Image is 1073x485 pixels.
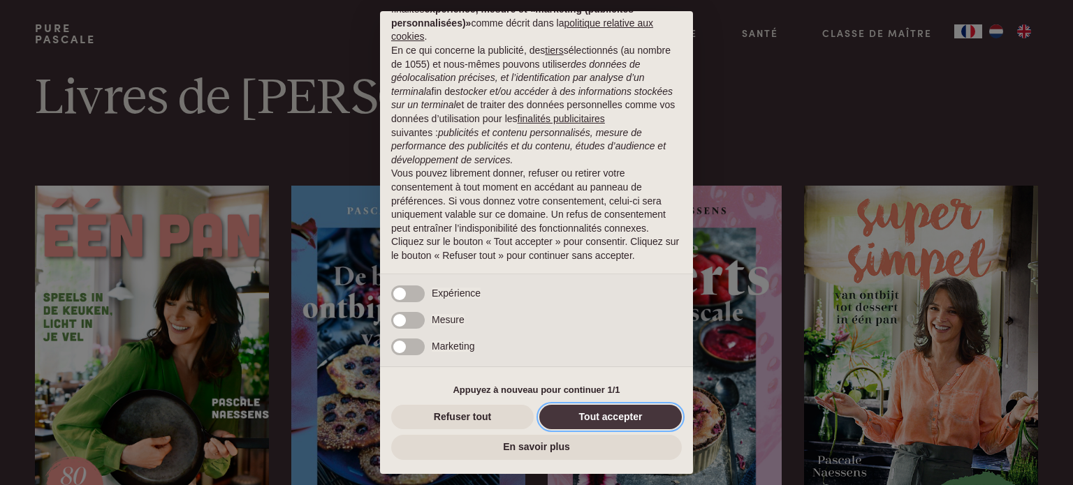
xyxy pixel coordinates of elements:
[432,341,474,352] span: Marketing
[391,435,682,460] button: En savoir plus
[391,44,682,167] p: En ce qui concerne la publicité, des sélectionnés (au nombre de 1055) et nous-mêmes pouvons utili...
[518,112,605,126] button: finalités publicitaires
[432,288,481,299] span: Expérience
[391,235,682,262] p: Cliquez sur le bouton « Tout accepter » pour consentir. Cliquez sur le bouton « Refuser tout » po...
[391,127,666,165] em: publicités et contenu personnalisés, mesure de performance des publicités et du contenu, études d...
[391,59,645,97] em: des données de géolocalisation précises, et l’identification par analyse d’un terminal
[545,44,563,58] button: tiers
[391,167,682,235] p: Vous pouvez librement donner, refuser ou retirer votre consentement à tout moment en accédant au ...
[391,86,673,111] em: stocker et/ou accéder à des informations stockées sur un terminal
[432,314,465,325] span: Mesure
[391,405,534,430] button: Refuser tout
[391,3,634,29] strong: expérience, mesure et «marketing (publicités personnalisées)»
[539,405,682,430] button: Tout accepter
